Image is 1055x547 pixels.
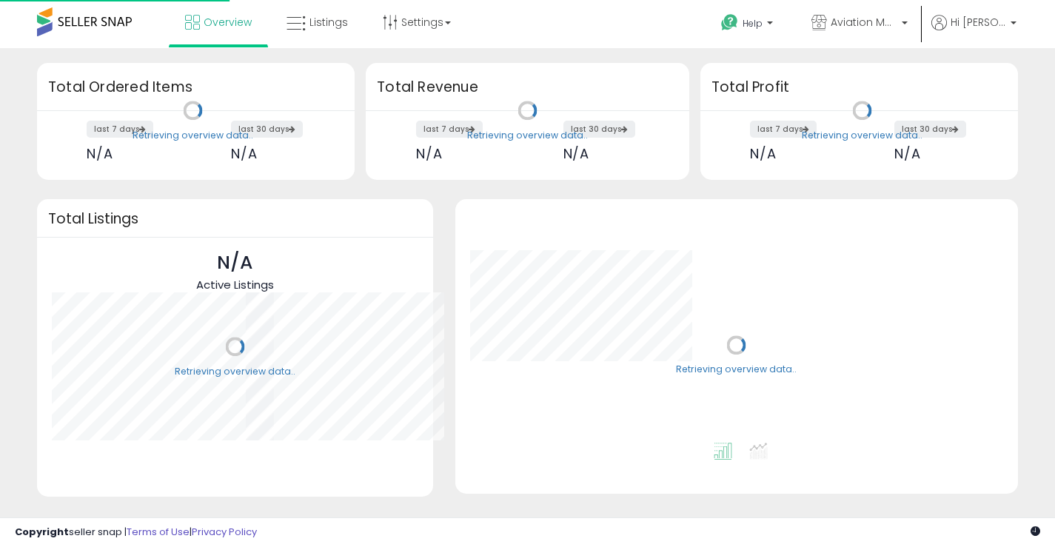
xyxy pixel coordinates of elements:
a: Privacy Policy [192,525,257,539]
div: seller snap | | [15,526,257,540]
a: Terms of Use [127,525,190,539]
i: Get Help [720,13,739,32]
span: Hi [PERSON_NAME] [951,15,1006,30]
div: Retrieving overview data.. [175,365,295,378]
span: Overview [204,15,252,30]
div: Retrieving overview data.. [802,129,922,142]
a: Hi [PERSON_NAME] [931,15,1017,48]
span: Listings [309,15,348,30]
div: Retrieving overview data.. [467,129,588,142]
span: Help [743,17,763,30]
div: Retrieving overview data.. [676,363,797,377]
strong: Copyright [15,525,69,539]
span: Aviation MarketPlace [831,15,897,30]
a: Help [709,2,788,48]
div: Retrieving overview data.. [133,129,253,142]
